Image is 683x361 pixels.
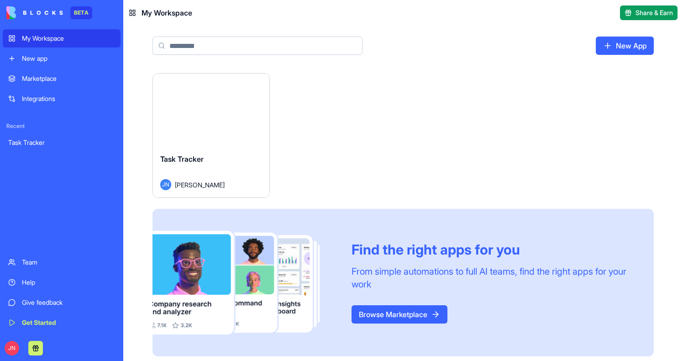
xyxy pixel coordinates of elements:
a: BETA [6,6,92,19]
a: Team [3,253,121,271]
span: Task Tracker [160,154,204,164]
a: New app [3,49,121,68]
span: Recent [3,122,121,130]
span: Share & Earn [636,8,673,17]
a: Task Tracker [3,133,121,152]
span: [PERSON_NAME] [175,180,225,190]
a: Help [3,273,121,292]
a: Integrations [3,90,121,108]
div: Marketplace [22,74,115,83]
a: Browse Marketplace [352,305,447,324]
span: My Workspace [142,7,192,18]
button: Share & Earn [620,5,678,20]
div: Help [22,278,115,287]
div: BETA [70,6,92,19]
span: JN [5,341,19,356]
div: Give feedback [22,298,115,307]
a: My Workspace [3,29,121,48]
div: New app [22,54,115,63]
div: Team [22,258,115,267]
img: logo [6,6,63,19]
a: New App [596,37,654,55]
a: Task TrackerJN[PERSON_NAME] [152,73,270,198]
div: Get Started [22,318,115,327]
a: Get Started [3,313,121,332]
img: Frame_181_egmpey.png [152,231,337,334]
a: Marketplace [3,69,121,88]
div: Integrations [22,94,115,103]
span: JN [160,179,171,190]
div: From simple automations to full AI teams, find the right apps for your work [352,265,632,291]
div: Task Tracker [8,138,115,147]
div: My Workspace [22,34,115,43]
div: Find the right apps for you [352,241,632,258]
a: Give feedback [3,293,121,312]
